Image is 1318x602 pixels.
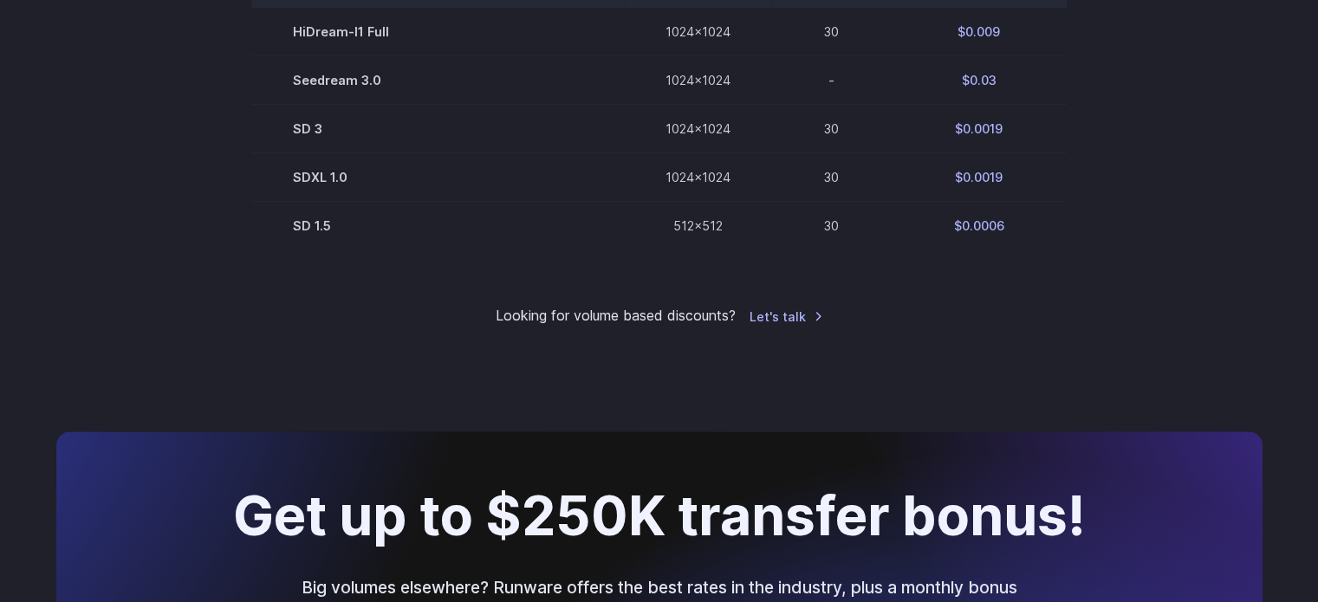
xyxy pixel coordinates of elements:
[624,153,772,202] td: 1024x1024
[891,202,1067,250] td: $0.0006
[624,105,772,153] td: 1024x1024
[891,8,1067,56] td: $0.009
[624,56,772,105] td: 1024x1024
[772,153,891,202] td: 30
[496,305,736,327] small: Looking for volume based discounts?
[251,202,624,250] td: SD 1.5
[251,56,624,105] td: Seedream 3.0
[891,105,1067,153] td: $0.0019
[251,105,624,153] td: SD 3
[233,487,1086,547] h2: Get up to $250K transfer bonus!
[624,202,772,250] td: 512x512
[624,8,772,56] td: 1024x1024
[772,202,891,250] td: 30
[750,307,823,327] a: Let's talk
[772,105,891,153] td: 30
[891,153,1067,202] td: $0.0019
[251,153,624,202] td: SDXL 1.0
[772,56,891,105] td: -
[891,56,1067,105] td: $0.03
[251,8,624,56] td: HiDream-I1 Full
[772,8,891,56] td: 30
